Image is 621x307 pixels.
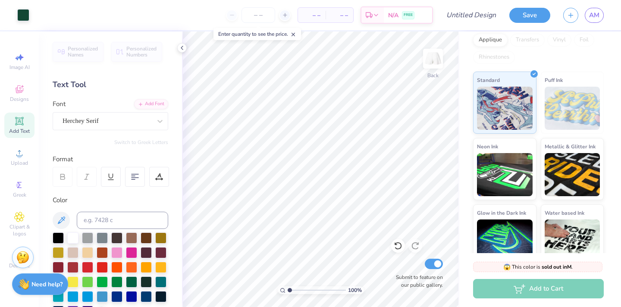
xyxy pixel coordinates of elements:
img: Metallic & Glitter Ink [545,153,600,196]
span: AM [589,10,599,20]
span: Image AI [9,64,30,71]
img: Neon Ink [477,153,533,196]
span: Add Text [9,128,30,135]
span: FREE [404,12,413,18]
img: Water based Ink [545,219,600,263]
span: Puff Ink [545,75,563,85]
strong: Need help? [31,280,63,288]
span: This color is . [503,263,573,271]
span: Neon Ink [477,142,498,151]
span: Glow in the Dark Ink [477,208,526,217]
span: Standard [477,75,500,85]
div: Transfers [510,34,545,47]
div: Enter quantity to see the price. [213,28,301,40]
span: – – [331,11,348,20]
input: – – [241,7,275,23]
span: Designs [10,96,29,103]
img: Puff Ink [545,87,600,130]
span: 100 % [348,286,362,294]
img: Back [424,50,442,67]
div: Vinyl [547,34,571,47]
span: 😱 [503,263,511,271]
button: Save [509,8,550,23]
div: Back [427,72,439,79]
span: Personalized Names [68,46,98,58]
span: Clipart & logos [4,223,34,237]
div: Applique [473,34,508,47]
a: AM [585,8,604,23]
img: Standard [477,87,533,130]
span: Upload [11,160,28,166]
div: Add Font [134,99,168,109]
label: Submit to feature on our public gallery. [391,273,443,289]
span: Metallic & Glitter Ink [545,142,596,151]
span: Decorate [9,262,30,269]
button: Switch to Greek Letters [114,139,168,146]
div: Foil [574,34,594,47]
div: Rhinestones [473,51,515,64]
span: – – [303,11,320,20]
div: Text Tool [53,79,168,91]
input: Untitled Design [439,6,503,24]
span: N/A [388,11,398,20]
input: e.g. 7428 c [77,212,168,229]
div: Format [53,154,169,164]
div: Color [53,195,168,205]
img: Glow in the Dark Ink [477,219,533,263]
strong: sold out in M [542,263,571,270]
span: Greek [13,191,26,198]
label: Font [53,99,66,109]
span: Water based Ink [545,208,584,217]
span: Personalized Numbers [126,46,157,58]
